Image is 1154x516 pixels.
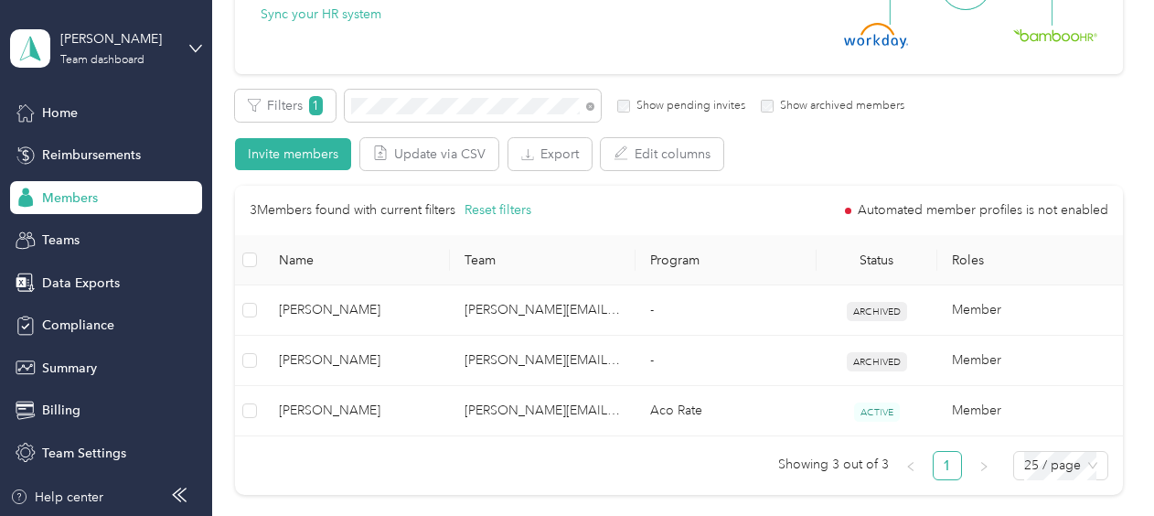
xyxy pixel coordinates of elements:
span: Data Exports [42,274,120,293]
span: Teams [42,231,80,250]
div: Team dashboard [60,55,144,66]
td: Travar C. Hoyle [264,386,450,436]
img: Workday [844,23,908,48]
li: 1 [933,451,962,480]
span: Showing 3 out of 3 [778,451,889,478]
div: [PERSON_NAME] [60,29,175,48]
td: - [636,285,817,336]
li: Next Page [969,451,999,480]
li: Previous Page [896,451,925,480]
button: Update via CSV [360,138,498,170]
span: [PERSON_NAME] [279,401,435,421]
span: Automated member profiles is not enabled [858,204,1108,217]
button: Filters1 [235,90,336,122]
td: Drake Hoyle [264,285,450,336]
td: Member [937,285,1123,336]
label: Show pending invites [630,98,745,114]
td: david.young@crossmark.com [450,386,636,436]
span: Name [279,253,435,268]
td: trena.porter@crossmark.com [450,285,636,336]
iframe: Everlance-gr Chat Button Frame [1052,414,1154,516]
div: Page Size [1013,451,1108,480]
span: left [905,461,916,472]
td: Erica Hoyle [264,336,450,386]
td: - [636,336,817,386]
th: Name [264,235,450,285]
span: right [978,461,989,472]
span: Members [42,188,98,208]
p: 3 Members found with current filters [250,200,455,220]
td: Aco Rate [636,386,817,436]
span: Team Settings [42,444,126,463]
span: Compliance [42,316,114,335]
span: [PERSON_NAME] [279,300,435,320]
label: Show archived members [774,98,904,114]
span: [PERSON_NAME] [279,350,435,371]
span: ARCHIVED [847,302,907,321]
button: Edit columns [601,138,723,170]
button: Sync your HR system [261,5,381,24]
button: right [969,451,999,480]
button: Help center [10,488,103,507]
th: Roles [937,235,1123,285]
th: Team [450,235,636,285]
span: 25 / page [1024,452,1097,479]
th: Program [636,235,817,285]
img: BambooHR [1013,28,1097,41]
button: left [896,451,925,480]
span: Billing [42,401,80,420]
th: Status [817,235,937,285]
span: ACTIVE [854,403,900,422]
td: trena.porter@crossmark.com [450,336,636,386]
td: Member [937,336,1123,386]
span: ARCHIVED [847,352,907,371]
span: Summary [42,359,97,378]
td: Member [937,386,1123,436]
button: Invite members [235,138,351,170]
a: 1 [934,452,961,479]
span: 1 [309,96,323,115]
button: Export [508,138,592,170]
span: Reimbursements [42,145,141,165]
span: Home [42,103,78,123]
button: Reset filters [465,200,531,220]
